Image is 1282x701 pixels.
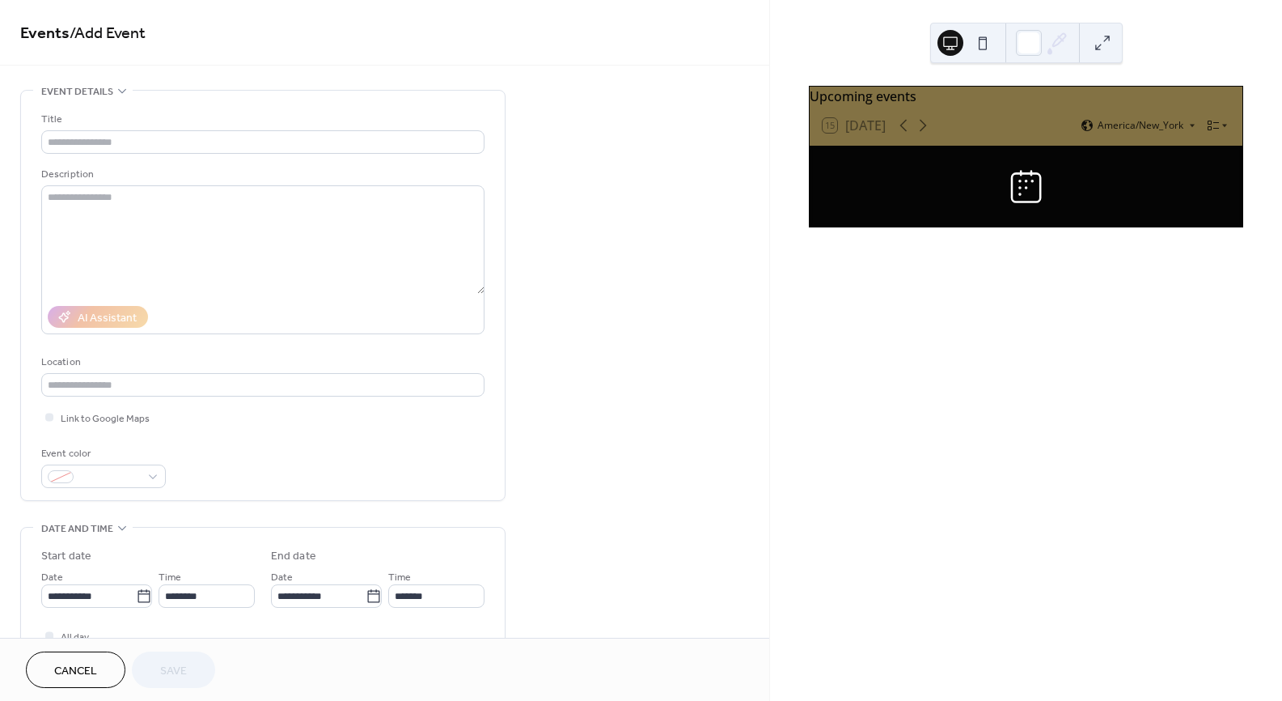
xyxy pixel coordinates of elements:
div: Start date [41,548,91,565]
a: Events [20,18,70,49]
span: Time [388,569,411,586]
div: Location [41,354,481,371]
span: Link to Google Maps [61,410,150,427]
span: Date and time [41,520,113,537]
div: End date [271,548,316,565]
span: Date [41,569,63,586]
span: Time [159,569,181,586]
span: Event details [41,83,113,100]
div: Upcoming events [810,87,1242,106]
span: America/New_York [1098,121,1183,130]
div: Title [41,111,481,128]
div: Description [41,166,481,183]
span: / Add Event [70,18,146,49]
span: All day [61,629,89,646]
div: Event color [41,445,163,462]
span: Cancel [54,663,97,680]
button: Cancel [26,652,125,688]
span: Date [271,569,293,586]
